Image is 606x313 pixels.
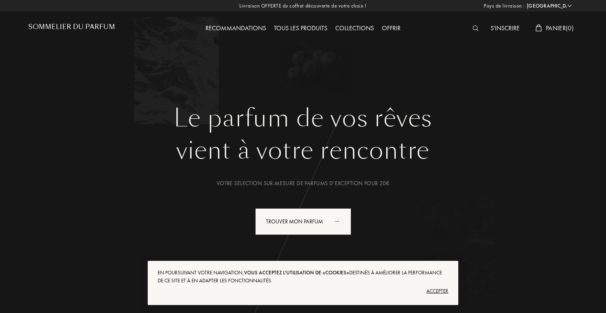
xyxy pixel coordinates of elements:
[28,23,115,34] a: Sommelier du Parfum
[536,24,542,31] img: cart_white.svg
[332,213,348,229] div: animation
[331,23,378,34] div: Collections
[158,285,448,297] div: Accepter
[249,208,357,235] a: Trouver mon parfumanimation
[270,23,331,34] div: Tous les produits
[158,269,448,285] div: En poursuivant votre navigation, destinés à améliorer la performance de ce site et à en adapter l...
[34,133,572,168] div: vient à votre rencontre
[34,179,572,188] div: Votre selection sur-mesure de parfums d’exception pour 20€
[473,25,479,31] img: search_icn_white.svg
[270,24,331,32] a: Tous les produits
[255,208,351,235] div: Trouver mon parfum
[201,23,270,34] div: Recommandations
[244,269,349,276] span: vous acceptez l'utilisation de «cookies»
[378,24,405,32] a: Offrir
[487,23,524,34] div: S'inscrire
[28,23,115,31] h1: Sommelier du Parfum
[484,2,525,10] span: Pays de livraison :
[378,23,405,34] div: Offrir
[487,24,524,32] a: S'inscrire
[34,104,572,133] h1: Le parfum de vos rêves
[201,24,270,32] a: Recommandations
[331,24,378,32] a: Collections
[546,24,574,32] span: Panier ( 0 )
